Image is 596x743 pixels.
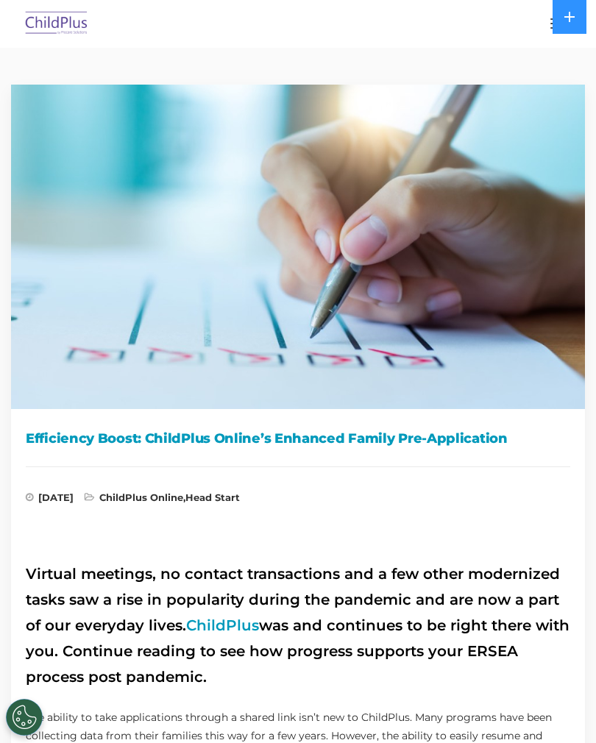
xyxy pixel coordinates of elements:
[186,616,259,634] a: ChildPlus
[6,699,43,736] button: Cookies Settings
[26,427,570,449] h1: Efficiency Boost: ChildPlus Online’s Enhanced Family Pre-Application
[26,493,74,508] span: [DATE]
[99,491,183,503] a: ChildPlus Online
[26,561,570,690] h2: Virtual meetings, no contact transactions and a few other modernized tasks saw a rise in populari...
[185,491,240,503] a: Head Start
[22,7,91,41] img: ChildPlus by Procare Solutions
[85,493,240,508] span: ,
